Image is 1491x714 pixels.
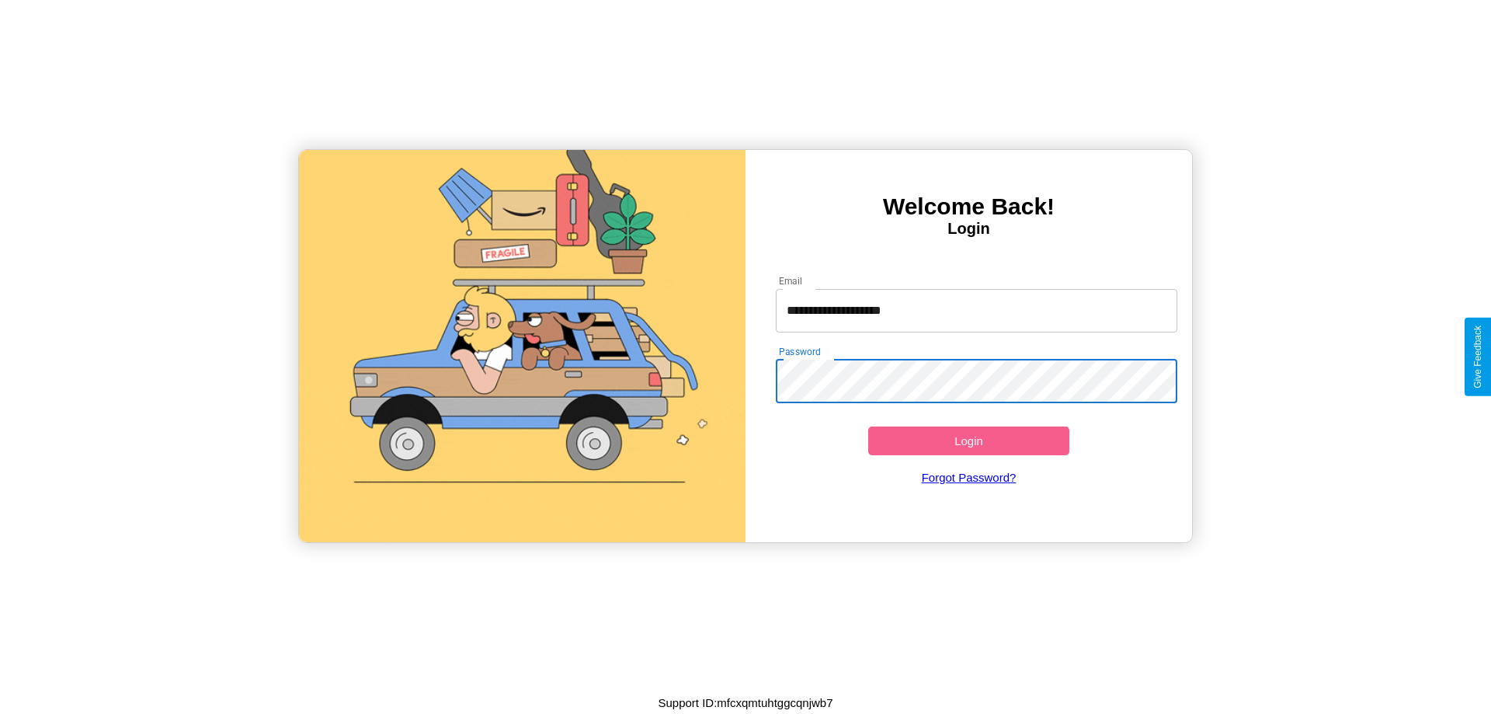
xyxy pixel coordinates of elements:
[1472,326,1483,388] div: Give Feedback
[658,692,832,713] p: Support ID: mfcxqmtuhtggcqnjwb7
[868,427,1069,455] button: Login
[779,274,803,287] label: Email
[768,455,1170,500] a: Forgot Password?
[745,193,1192,220] h3: Welcome Back!
[299,150,745,542] img: gif
[745,220,1192,238] h4: Login
[779,345,820,358] label: Password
